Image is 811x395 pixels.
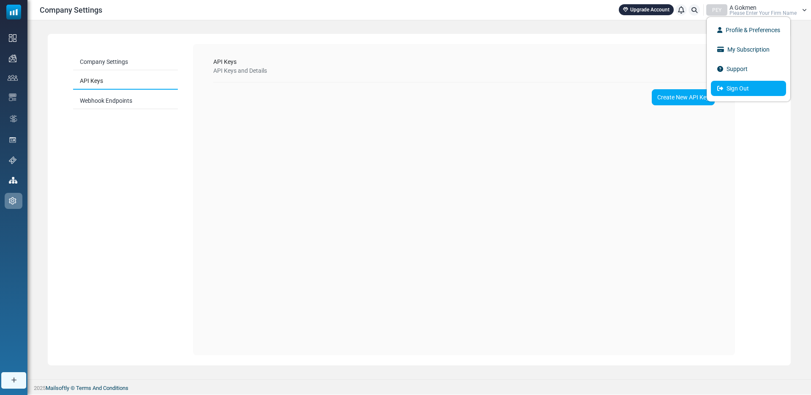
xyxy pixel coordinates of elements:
img: mailsoftly_icon_blue_white.svg [6,5,21,19]
a: Terms And Conditions [76,385,128,391]
span: API Keys [213,58,237,65]
img: landing_pages.svg [9,136,16,144]
a: Webhook Endpoints [73,93,178,109]
a: API Keys [73,73,178,90]
img: dashboard-icon.svg [9,34,16,42]
span: translation missing: en.layouts.footer.terms_and_conditions [76,385,128,391]
a: Upgrade Account [619,4,674,15]
a: Support [711,61,786,77]
img: workflow.svg [9,114,18,123]
a: Create New API Key [652,89,715,105]
div: PEY [706,4,727,16]
a: PEY A Gokmen Please Enter Your Firm Name [706,4,807,16]
a: My Subscription [711,42,786,57]
footer: 2025 [27,379,811,395]
span: A Gokmen [729,5,757,11]
img: support-icon.svg [9,156,16,164]
ul: PEY A Gokmen Please Enter Your Firm Name [706,16,791,102]
a: Mailsoftly © [46,385,75,391]
img: settings-icon.svg [9,197,16,205]
span: Company Settings [40,4,102,16]
a: Sign Out [711,81,786,96]
img: campaigns-icon.png [9,55,16,62]
a: Profile & Preferences [711,22,786,38]
img: contacts-icon.svg [8,75,18,81]
span: Please Enter Your Firm Name [729,11,797,16]
span: API Keys and Details [213,67,267,74]
img: email-templates-icon.svg [9,93,16,101]
a: Company Settings [73,54,178,70]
